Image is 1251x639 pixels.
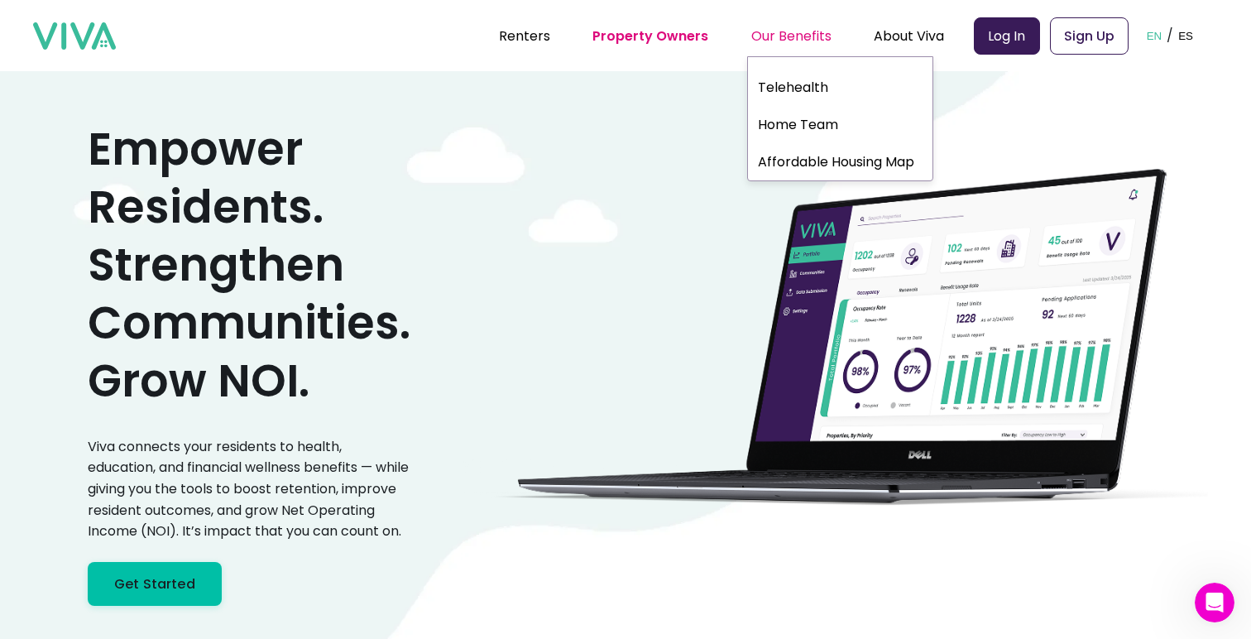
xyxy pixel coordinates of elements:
[748,147,932,177] a: Affordable Housing Map
[1142,10,1167,61] button: EN
[1195,583,1234,622] iframe: Intercom live chat
[88,562,222,606] a: Get Started
[748,72,932,103] a: Telehealth
[592,26,708,46] a: Property Owners
[874,15,944,56] div: About Viva
[751,15,832,56] div: Our Benefits
[88,120,410,410] h1: Empower Residents. Strengthen Communities. Grow NOI.
[1050,17,1129,55] a: Sign Up
[33,22,116,50] img: viva
[974,17,1040,55] a: Log In
[499,26,550,46] a: Renters
[1173,10,1198,61] button: ES
[463,169,1208,506] img: cityscape
[88,436,410,542] p: Viva connects your residents to health, education, and financial wellness benefits — while giving...
[1167,23,1173,48] p: /
[748,109,932,140] a: Home Team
